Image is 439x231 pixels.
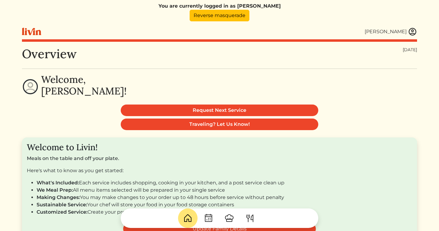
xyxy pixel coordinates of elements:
h2: Welcome, [PERSON_NAME]! [41,74,127,97]
img: livin-logo-a0d97d1a881af30f6274990eb6222085a2533c92bbd1e4f22c21b4f0d0e3210c.svg [22,28,41,35]
a: Reverse masquerade [190,10,249,21]
img: profile-circle-6dcd711754eaac681cb4e5fa6e5947ecf152da99a3a386d1f417117c42b37ef2.svg [22,78,39,95]
img: ForkKnife-55491504ffdb50bab0c1e09e7649658475375261d09fd45db06cec23bce548bf.svg [245,213,255,223]
li: All menu items selected will be prepared in your single service [37,187,412,194]
li: Each service includes shopping, cooking in your kitchen, and a post service clean up [37,179,412,187]
div: [DATE] [403,47,417,53]
h1: Overview [22,47,77,61]
a: Request Next Service [121,105,318,116]
div: [PERSON_NAME] [365,28,407,35]
li: You may make changes to your order up to 48 hours before service without penalty [37,194,412,201]
img: House-9bf13187bcbb5817f509fe5e7408150f90897510c4275e13d0d5fca38e0b5951.svg [183,213,193,223]
a: Traveling? Let Us Know! [121,119,318,130]
span: Making Changes: [37,194,80,200]
img: ChefHat-a374fb509e4f37eb0702ca99f5f64f3b6956810f32a249b33092029f8484b388.svg [224,213,234,223]
img: CalendarDots-5bcf9d9080389f2a281d69619e1c85352834be518fbc73d9501aef674afc0d57.svg [204,213,213,223]
p: Meals on the table and off your plate. [27,155,412,162]
p: Here's what to know as you get started: [27,167,412,174]
span: Sustainable Service: [37,202,87,208]
span: What's Included: [37,180,79,186]
span: We Meal Prep: [37,187,73,193]
li: Your chef will store your food in your food storage containers [37,201,412,208]
img: user_account-e6e16d2ec92f44fc35f99ef0dc9cddf60790bfa021a6ecb1c896eb5d2907b31c.svg [408,27,417,36]
h3: Welcome to Livin! [27,142,412,153]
